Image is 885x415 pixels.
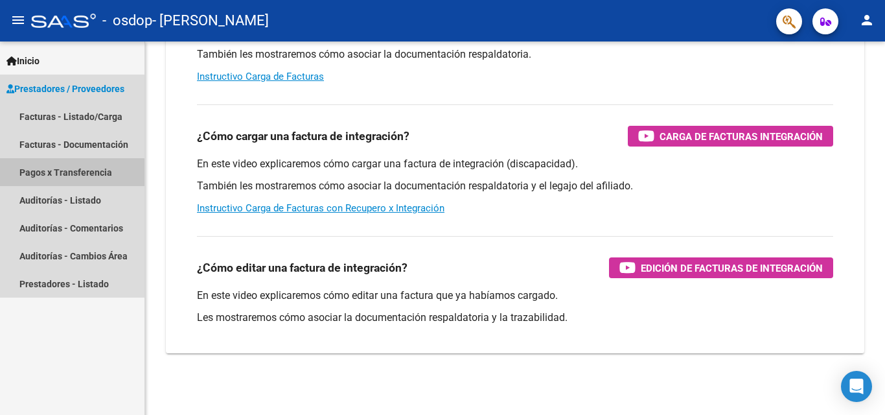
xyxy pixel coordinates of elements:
a: Instructivo Carga de Facturas con Recupero x Integración [197,202,444,214]
p: También les mostraremos cómo asociar la documentación respaldatoria y el legajo del afiliado. [197,179,833,193]
span: Carga de Facturas Integración [660,128,823,145]
h3: ¿Cómo editar una factura de integración? [197,259,408,277]
div: Open Intercom Messenger [841,371,872,402]
button: Carga de Facturas Integración [628,126,833,147]
button: Edición de Facturas de integración [609,257,833,278]
span: Prestadores / Proveedores [6,82,124,96]
span: Edición de Facturas de integración [641,260,823,276]
p: Les mostraremos cómo asociar la documentación respaldatoria y la trazabilidad. [197,311,833,325]
p: En este video explicaremos cómo editar una factura que ya habíamos cargado. [197,289,833,303]
a: Instructivo Carga de Facturas [197,71,324,82]
span: Inicio [6,54,40,68]
p: También les mostraremos cómo asociar la documentación respaldatoria. [197,47,833,62]
span: - [PERSON_NAME] [152,6,269,35]
p: En este video explicaremos cómo cargar una factura de integración (discapacidad). [197,157,833,171]
mat-icon: menu [10,12,26,28]
mat-icon: person [859,12,875,28]
span: - osdop [102,6,152,35]
h3: ¿Cómo cargar una factura de integración? [197,127,409,145]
